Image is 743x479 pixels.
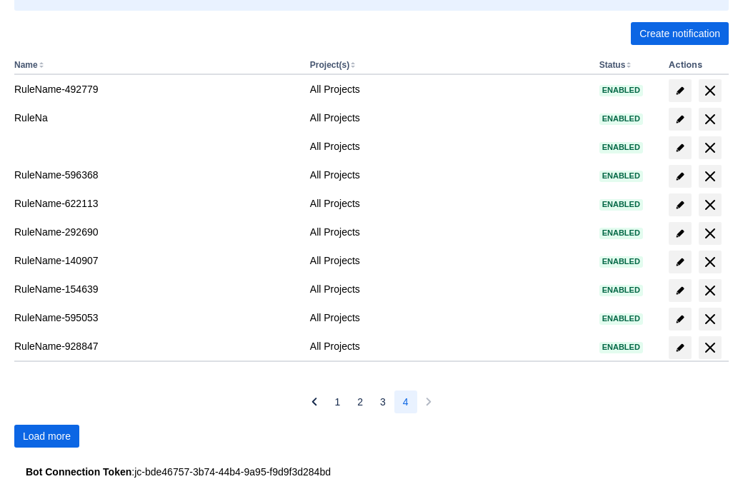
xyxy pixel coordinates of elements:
button: Page 3 [371,390,394,413]
span: delete [702,196,719,213]
span: delete [702,168,719,185]
button: Name [14,60,38,70]
span: edit [674,256,686,268]
span: Enabled [599,315,643,323]
span: 4 [403,390,409,413]
span: edit [674,114,686,125]
span: Create notification [639,22,720,45]
div: All Projects [310,339,588,353]
button: Project(s) [310,60,349,70]
div: RuleName-492779 [14,82,299,96]
span: Enabled [599,286,643,294]
span: edit [674,342,686,353]
span: delete [702,311,719,328]
div: All Projects [310,168,588,182]
span: edit [674,85,686,96]
div: All Projects [310,82,588,96]
div: All Projects [310,311,588,325]
span: 2 [357,390,363,413]
div: All Projects [310,111,588,125]
span: delete [702,139,719,156]
div: RuleName-292690 [14,225,299,239]
span: edit [674,228,686,239]
div: RuleName-154639 [14,282,299,296]
nav: Pagination [303,390,439,413]
button: Next [417,390,440,413]
span: delete [702,282,719,299]
span: delete [702,339,719,356]
span: Enabled [599,229,643,237]
th: Actions [663,56,729,75]
span: Enabled [599,143,643,151]
button: Page 4 [394,390,417,413]
button: Load more [14,425,79,448]
div: RuleName-595053 [14,311,299,325]
div: All Projects [310,225,588,239]
span: delete [702,111,719,128]
span: 3 [380,390,386,413]
span: Enabled [599,343,643,351]
div: All Projects [310,196,588,211]
span: edit [674,199,686,211]
span: edit [674,313,686,325]
strong: Bot Connection Token [26,466,131,478]
span: Enabled [599,172,643,180]
span: edit [674,171,686,182]
div: RuleName-622113 [14,196,299,211]
div: RuleName-596368 [14,168,299,182]
span: edit [674,285,686,296]
span: Enabled [599,86,643,94]
button: Status [599,60,626,70]
div: : jc-bde46757-3b74-44b4-9a95-f9d9f3d284bd [26,465,717,479]
span: delete [702,253,719,271]
span: 1 [334,390,340,413]
button: Page 1 [326,390,349,413]
span: edit [674,142,686,153]
div: RuleName-928847 [14,339,299,353]
span: delete [702,225,719,242]
button: Page 2 [349,390,371,413]
span: delete [702,82,719,99]
span: Enabled [599,115,643,123]
button: Previous [303,390,326,413]
div: All Projects [310,282,588,296]
div: All Projects [310,139,588,153]
button: Create notification [631,22,729,45]
span: Load more [23,425,71,448]
span: Enabled [599,201,643,208]
span: Enabled [599,258,643,266]
div: RuleNa [14,111,299,125]
div: All Projects [310,253,588,268]
div: RuleName-140907 [14,253,299,268]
